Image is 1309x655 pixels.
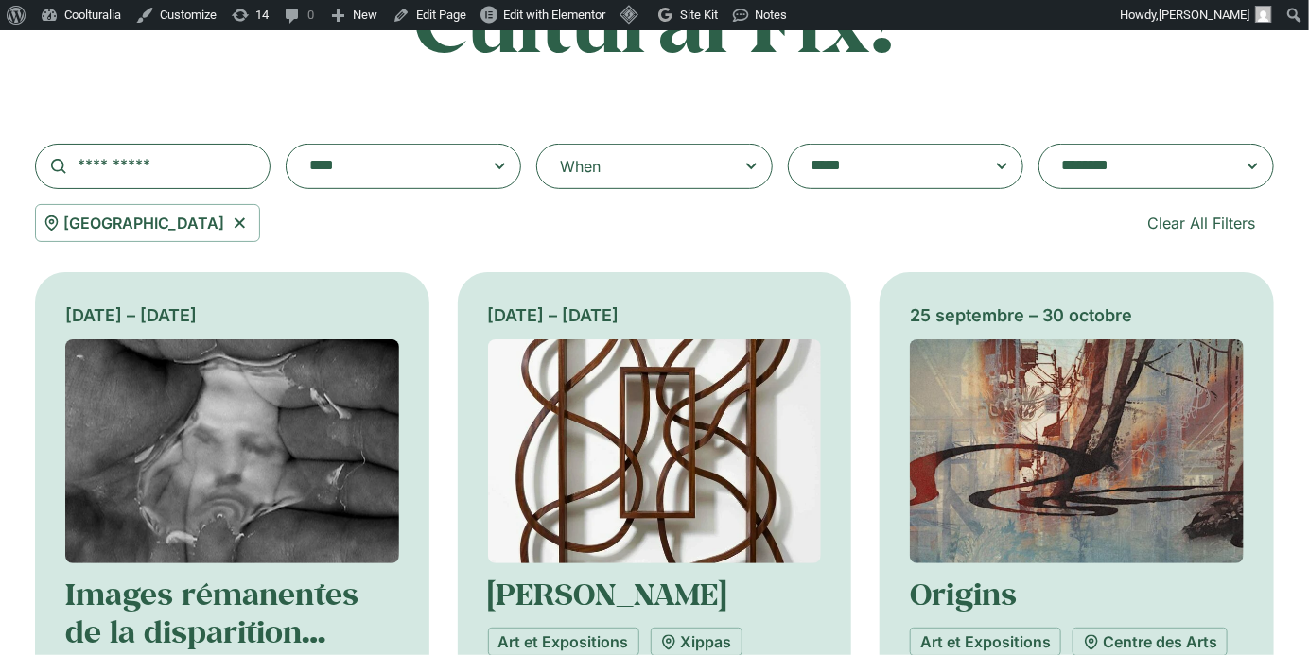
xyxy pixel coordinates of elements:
span: Site Kit [680,8,718,22]
div: When [560,155,601,178]
div: [DATE] – [DATE] [488,302,822,328]
a: Clear All Filters [1128,204,1274,242]
span: [GEOGRAPHIC_DATA] [63,212,224,234]
span: Clear All Filters [1147,212,1255,234]
textarea: Search [1062,153,1213,180]
div: [DATE] – [DATE] [65,302,399,328]
span: Edit with Elementor [503,8,605,22]
textarea: Search [309,153,461,180]
a: [PERSON_NAME] [488,574,727,613]
span: [PERSON_NAME] [1159,8,1249,22]
a: Origins [910,574,1017,613]
textarea: Search [812,153,963,180]
div: 25 septembre – 30 octobre [910,302,1244,328]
